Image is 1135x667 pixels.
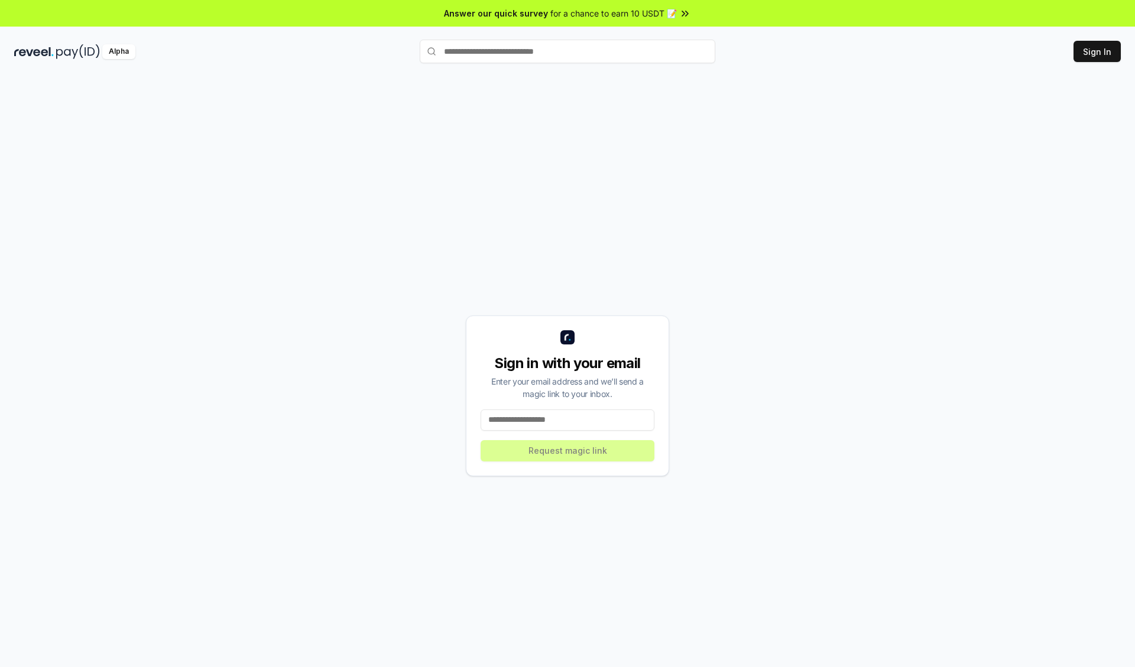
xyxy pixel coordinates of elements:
img: pay_id [56,44,100,59]
div: Alpha [102,44,135,59]
button: Sign In [1074,41,1121,62]
span: for a chance to earn 10 USDT 📝 [550,7,677,19]
span: Answer our quick survey [444,7,548,19]
div: Enter your email address and we’ll send a magic link to your inbox. [481,375,654,400]
img: reveel_dark [14,44,54,59]
img: logo_small [560,330,575,344]
div: Sign in with your email [481,354,654,373]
